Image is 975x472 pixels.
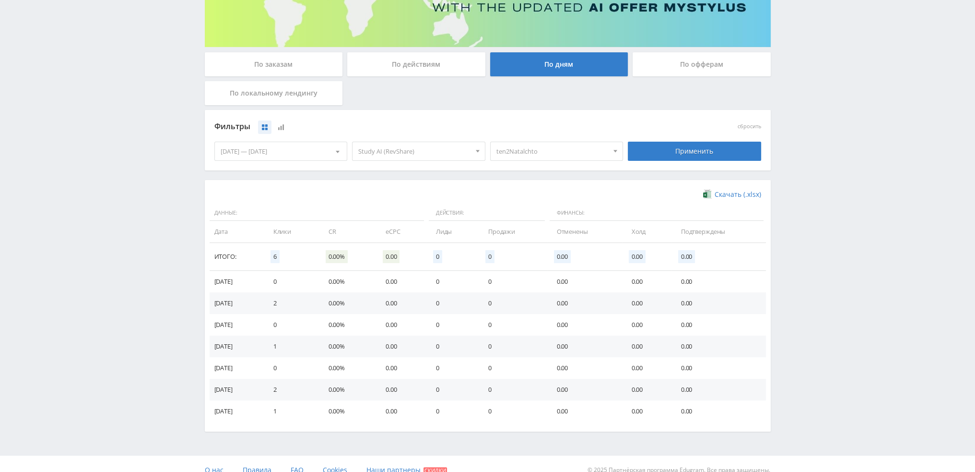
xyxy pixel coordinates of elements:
td: 0.00 [622,379,671,400]
td: Подтверждены [671,221,766,242]
td: [DATE] [210,314,264,336]
td: 0.00 [547,357,622,379]
td: 2 [264,292,319,314]
td: 0.00 [547,292,622,314]
td: 0 [479,357,547,379]
td: 0.00 [622,400,671,422]
span: Study AI (RevShare) [358,142,470,160]
td: 0.00% [319,314,376,336]
td: 0 [426,292,479,314]
span: Финансы: [550,205,764,221]
td: 0.00 [547,314,622,336]
td: 0.00 [376,314,426,336]
div: Применить [628,142,761,161]
span: 0 [485,250,494,263]
span: 0.00 [678,250,695,263]
td: 0 [426,271,479,292]
td: 0 [426,336,479,357]
img: xlsx [703,189,711,199]
td: Итого: [210,243,264,271]
td: 0.00 [671,379,766,400]
td: [DATE] [210,357,264,379]
td: 0.00 [622,292,671,314]
td: [DATE] [210,400,264,422]
td: 0.00 [376,336,426,357]
td: 1 [264,400,319,422]
td: 0.00 [622,271,671,292]
td: 0 [426,357,479,379]
td: 0.00 [376,292,426,314]
td: 0 [479,314,547,336]
button: сбросить [738,123,761,130]
td: 0 [426,379,479,400]
td: Холд [622,221,671,242]
td: Отменены [547,221,622,242]
div: По офферам [633,52,771,76]
td: 0 [264,271,319,292]
td: eCPC [376,221,426,242]
span: Скачать (.xlsx) [715,191,761,198]
td: 0.00 [671,357,766,379]
span: Действия: [429,205,545,221]
div: По действиям [347,52,485,76]
td: [DATE] [210,271,264,292]
td: CR [319,221,376,242]
td: 0 [479,336,547,357]
td: 0.00% [319,292,376,314]
span: 0.00 [554,250,571,263]
td: 0.00 [622,336,671,357]
td: 0 [426,314,479,336]
td: 0 [479,400,547,422]
td: 0.00% [319,271,376,292]
td: 0.00 [671,400,766,422]
td: 0.00 [547,379,622,400]
td: [DATE] [210,336,264,357]
td: 0.00% [319,379,376,400]
span: 6 [270,250,280,263]
td: 0.00 [671,292,766,314]
td: Лиды [426,221,479,242]
td: 1 [264,336,319,357]
td: [DATE] [210,292,264,314]
td: 0.00 [376,400,426,422]
span: 0.00 [383,250,399,263]
div: По заказам [205,52,343,76]
td: 0 [264,357,319,379]
td: 0 [264,314,319,336]
td: Дата [210,221,264,242]
td: 0.00 [376,357,426,379]
td: 0.00 [671,271,766,292]
td: 0 [479,292,547,314]
td: 0.00 [547,336,622,357]
td: 0 [479,271,547,292]
td: [DATE] [210,379,264,400]
td: 0.00 [671,336,766,357]
a: Скачать (.xlsx) [703,190,761,199]
div: [DATE] — [DATE] [215,142,347,160]
td: 0.00% [319,336,376,357]
td: Клики [264,221,319,242]
span: Данные: [210,205,424,221]
td: 0.00% [319,357,376,379]
td: 0.00 [622,357,671,379]
td: 0.00 [547,400,622,422]
td: Продажи [479,221,547,242]
div: Фильтры [214,120,623,134]
span: ten2Natalchto [496,142,609,160]
span: 0.00 [629,250,646,263]
span: 0 [433,250,442,263]
td: 0 [426,400,479,422]
span: 0.00% [326,250,348,263]
td: 0.00 [376,271,426,292]
td: 0.00 [622,314,671,336]
div: По дням [490,52,628,76]
td: 0.00 [376,379,426,400]
div: По локальному лендингу [205,81,343,105]
td: 2 [264,379,319,400]
td: 0.00% [319,400,376,422]
td: 0 [479,379,547,400]
td: 0.00 [547,271,622,292]
td: 0.00 [671,314,766,336]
